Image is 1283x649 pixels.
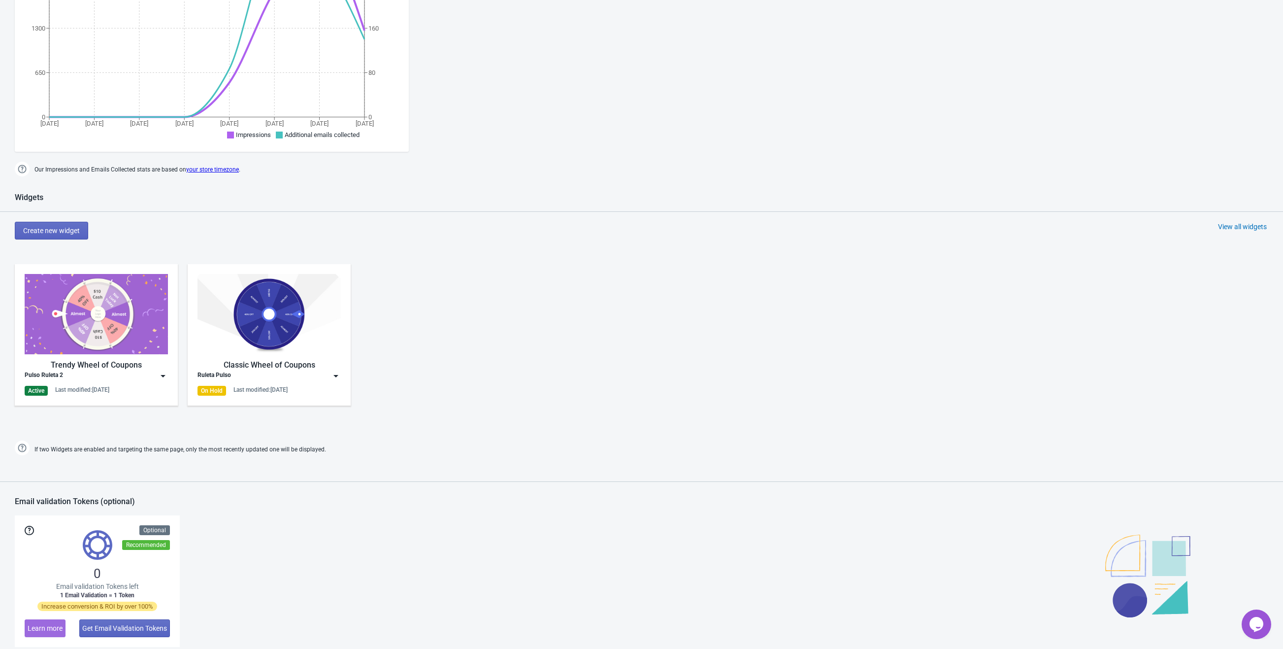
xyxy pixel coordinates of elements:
span: Get Email Validation Tokens [82,624,167,632]
tspan: 650 [35,69,45,76]
div: Recommended [122,540,170,550]
img: classic_game.jpg [197,274,341,354]
a: your store timezone [186,166,239,173]
div: Classic Wheel of Coupons [197,359,341,371]
div: Active [25,386,48,396]
img: trendy_game.png [25,274,168,354]
span: Additional emails collected [285,131,360,138]
img: tokens.svg [83,530,112,560]
div: Last modified: [DATE] [233,386,288,394]
tspan: 0 [42,113,45,121]
div: Ruleta Pulso [197,371,231,381]
span: If two Widgets are enabled and targeting the same page, only the most recently updated one will b... [34,442,326,458]
img: help.png [15,441,30,455]
button: Learn more [25,619,66,637]
div: Last modified: [DATE] [55,386,109,394]
button: Get Email Validation Tokens [79,619,170,637]
div: Trendy Wheel of Coupons [25,359,168,371]
img: help.png [15,162,30,176]
tspan: 160 [368,25,379,32]
img: dropdown.png [158,371,168,381]
tspan: [DATE] [130,120,148,127]
tspan: [DATE] [265,120,284,127]
tspan: [DATE] [175,120,194,127]
tspan: 0 [368,113,372,121]
span: 1 Email Validation = 1 Token [60,591,134,599]
tspan: [DATE] [40,120,59,127]
div: View all widgets [1218,222,1267,232]
span: Learn more [28,624,63,632]
img: dropdown.png [331,371,341,381]
tspan: [DATE] [310,120,329,127]
span: Email validation Tokens left [56,581,139,591]
tspan: 80 [368,69,375,76]
iframe: chat widget [1242,610,1273,639]
tspan: [DATE] [356,120,374,127]
div: On Hold [197,386,226,396]
tspan: [DATE] [85,120,103,127]
div: Pulso Ruleta 2 [25,371,63,381]
div: Optional [139,525,170,535]
span: Impressions [236,131,271,138]
button: Create new widget [15,222,88,239]
span: Create new widget [23,227,80,235]
img: illustration.svg [1105,535,1190,617]
tspan: [DATE] [220,120,238,127]
span: Our Impressions and Emails Collected stats are based on . [34,162,240,178]
span: Increase conversion & ROI by over 100% [37,602,157,611]
span: 0 [94,566,101,581]
tspan: 1300 [32,25,45,32]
